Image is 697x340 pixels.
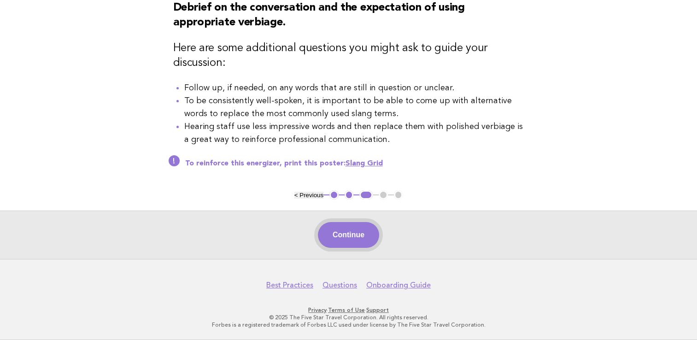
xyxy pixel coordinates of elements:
h3: Here are some additional questions you might ask to guide your discussion: [173,41,524,70]
button: 1 [329,190,339,199]
p: Forbes is a registered trademark of Forbes LLC used under license by The Five Star Travel Corpora... [67,321,631,328]
button: 2 [345,190,354,199]
li: Follow up, if needed, on any words that are still in question or unclear. [184,82,524,94]
button: Continue [318,222,379,248]
a: Privacy [308,307,327,313]
button: 3 [359,190,373,199]
a: Terms of Use [328,307,365,313]
button: < Previous [294,192,323,199]
a: Slang Grid [346,160,383,167]
p: To reinforce this energizer, print this poster: [185,159,524,168]
li: To be consistently well-spoken, it is important to be able to come up with alternative words to r... [184,94,524,120]
li: Hearing staff use less impressive words and then replace them with polished verbiage is a great w... [184,120,524,146]
strong: Debrief on the conversation and the expectation of using appropriate verbiage. [173,2,465,28]
a: Onboarding Guide [366,281,431,290]
p: © 2025 The Five Star Travel Corporation. All rights reserved. [67,314,631,321]
a: Best Practices [266,281,313,290]
p: · · [67,306,631,314]
a: Support [366,307,389,313]
a: Questions [322,281,357,290]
